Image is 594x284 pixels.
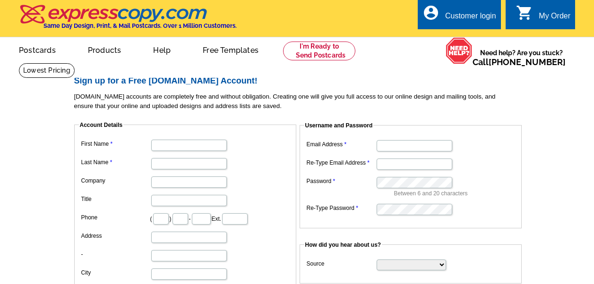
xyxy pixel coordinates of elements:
label: Re-Type Email Address [307,159,376,167]
a: [PHONE_NUMBER] [489,57,566,67]
legend: How did you hear about us? [304,241,382,249]
label: Title [81,195,150,203]
label: Email Address [307,140,376,149]
label: Source [307,259,376,268]
label: Company [81,176,150,185]
legend: Username and Password [304,121,374,130]
span: Call [473,57,566,67]
p: [DOMAIN_NAME] accounts are completely free and without obligation. Creating one will give you ful... [74,92,528,111]
label: Address [81,232,150,240]
p: Between 6 and 20 characters [394,189,517,198]
label: Re-Type Password [307,204,376,212]
h2: Sign up for a Free [DOMAIN_NAME] Account! [74,76,528,86]
i: account_circle [422,4,439,21]
div: My Order [539,12,570,25]
i: shopping_cart [516,4,533,21]
label: City [81,268,150,277]
span: Need help? Are you stuck? [473,48,570,67]
img: help [446,37,473,64]
label: Phone [81,213,150,222]
a: Same Day Design, Print, & Mail Postcards. Over 1 Million Customers. [19,11,237,29]
label: Password [307,177,376,185]
h4: Same Day Design, Print, & Mail Postcards. Over 1 Million Customers. [43,22,237,29]
label: Last Name [81,158,150,167]
legend: Account Details [79,121,124,129]
a: account_circle Customer login [422,10,496,22]
div: Customer login [445,12,496,25]
label: First Name [81,140,150,148]
a: Free Templates [188,38,274,60]
a: Postcards [4,38,71,60]
a: Help [138,38,186,60]
label: - [81,250,150,259]
a: Products [73,38,137,60]
dd: ( ) - Ext. [79,211,292,226]
a: shopping_cart My Order [516,10,570,22]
